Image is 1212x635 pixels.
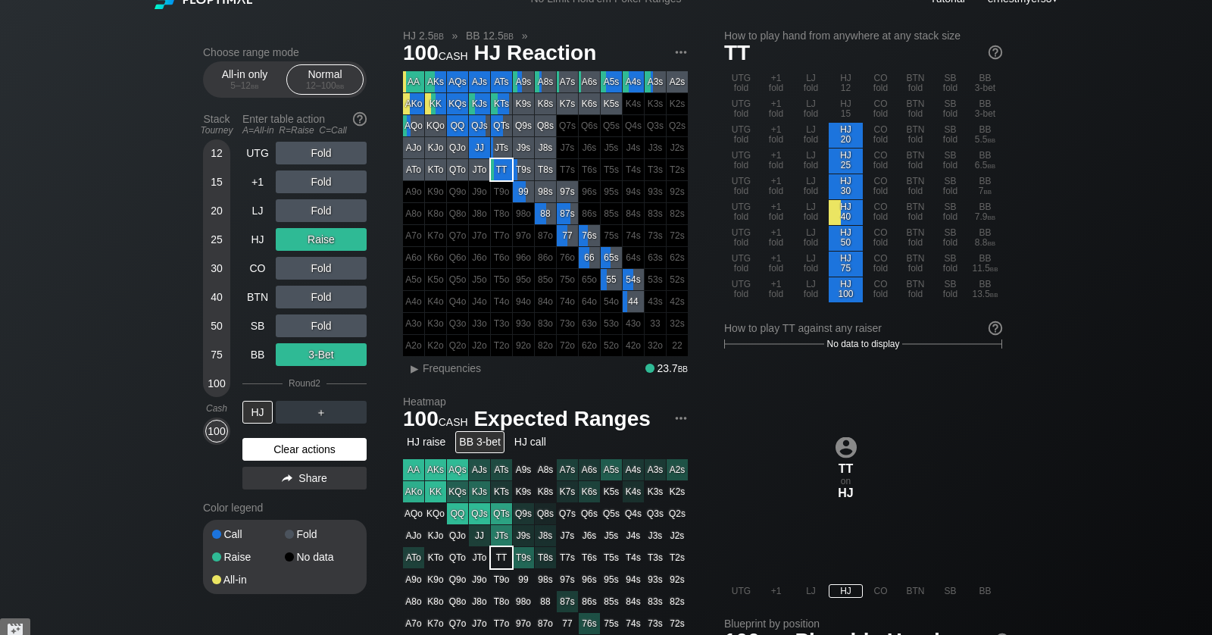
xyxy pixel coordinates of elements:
[724,200,758,225] div: UTG fold
[988,211,996,222] span: bb
[282,474,292,483] img: share.864f2f62.svg
[645,181,666,202] div: 100% fold in prior round
[403,225,424,246] div: 100% fold in prior round
[898,200,932,225] div: BTN fold
[759,200,793,225] div: +1 fold
[864,226,898,251] div: CO fold
[933,226,967,251] div: SB fold
[794,97,828,122] div: LJ fold
[601,247,622,268] div: 65s
[535,181,556,202] div: 98s
[557,93,578,114] div: K7s
[210,65,280,94] div: All-in only
[469,269,490,290] div: 100% fold in prior round
[242,170,273,193] div: +1
[535,115,556,136] div: Q8s
[829,226,863,251] div: HJ 50
[667,269,688,290] div: 100% fold in prior round
[933,200,967,225] div: SB fold
[205,314,228,337] div: 50
[447,335,468,356] div: 100% fold in prior round
[579,137,600,158] div: 100% fold in prior round
[242,199,273,222] div: LJ
[645,115,666,136] div: 100% fold in prior round
[513,247,534,268] div: 100% fold in prior round
[898,71,932,96] div: BTN fold
[447,313,468,334] div: 100% fold in prior round
[535,269,556,290] div: 100% fold in prior round
[513,269,534,290] div: 100% fold in prior round
[469,291,490,312] div: 100% fold in prior round
[491,115,512,136] div: QTs
[491,247,512,268] div: 100% fold in prior round
[447,71,468,92] div: AQs
[535,137,556,158] div: J8s
[898,252,932,277] div: BTN fold
[968,123,1002,148] div: BB 5.5
[469,181,490,202] div: 100% fold in prior round
[794,174,828,199] div: LJ fold
[403,93,424,114] div: AKo
[293,80,357,91] div: 12 – 100
[759,252,793,277] div: +1 fold
[645,247,666,268] div: 100% fold in prior round
[794,123,828,148] div: LJ fold
[557,71,578,92] div: A7s
[205,228,228,251] div: 25
[242,228,273,251] div: HJ
[724,226,758,251] div: UTG fold
[724,174,758,199] div: UTG fold
[403,247,424,268] div: 100% fold in prior round
[513,115,534,136] div: Q9s
[667,181,688,202] div: 100% fold in prior round
[469,313,490,334] div: 100% fold in prior round
[212,529,285,540] div: Call
[645,137,666,158] div: 100% fold in prior round
[535,203,556,224] div: 88
[724,123,758,148] div: UTG fold
[276,142,367,164] div: Fold
[557,291,578,312] div: 100% fold in prior round
[557,313,578,334] div: 100% fold in prior round
[535,313,556,334] div: 100% fold in prior round
[447,137,468,158] div: QJo
[623,269,644,290] div: 54s
[491,71,512,92] div: ATs
[933,123,967,148] div: SB fold
[491,269,512,290] div: 100% fold in prior round
[579,247,600,268] div: 66
[425,313,446,334] div: 100% fold in prior round
[276,314,367,337] div: Fold
[645,93,666,114] div: 100% fold in prior round
[724,252,758,277] div: UTG fold
[645,313,666,334] div: 100% fold in prior round
[469,115,490,136] div: QJs
[276,170,367,193] div: Fold
[829,97,863,122] div: HJ 15
[794,277,828,302] div: LJ fold
[724,322,1002,334] div: How to play TT against any raiser
[667,93,688,114] div: 100% fold in prior round
[491,203,512,224] div: 100% fold in prior round
[988,134,996,145] span: bb
[403,159,424,180] div: ATo
[425,203,446,224] div: 100% fold in prior round
[988,237,996,248] span: bb
[205,170,228,193] div: 15
[968,200,1002,225] div: BB 7.9
[425,71,446,92] div: AKs
[276,286,367,308] div: Fold
[469,203,490,224] div: 100% fold in prior round
[403,181,424,202] div: 100% fold in prior round
[601,71,622,92] div: A5s
[447,93,468,114] div: KQs
[242,257,273,280] div: CO
[425,291,446,312] div: 100% fold in prior round
[794,226,828,251] div: LJ fold
[447,247,468,268] div: 100% fold in prior round
[242,142,273,164] div: UTG
[469,225,490,246] div: 100% fold in prior round
[579,71,600,92] div: A6s
[401,29,446,42] span: HJ 2.5
[276,199,367,222] div: Fold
